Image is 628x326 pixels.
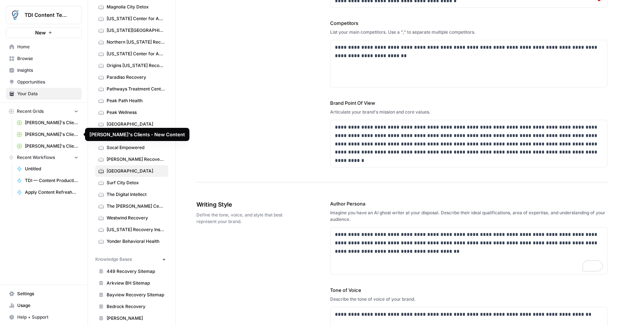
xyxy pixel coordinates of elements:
[17,44,78,50] span: Home
[17,55,78,62] span: Browse
[107,226,165,233] span: [US_STATE] Recovery Institute
[330,286,608,294] label: Tone of Voice
[6,64,82,76] a: Insights
[17,154,55,161] span: Recent Workflows
[107,39,165,45] span: Northern [US_STATE] Recovery
[95,95,168,107] a: Peak Path Health
[95,266,168,277] a: 449 Recovery Sitemap
[330,210,608,223] div: Imagine you have an AI ghost writer at your disposal. Describe their ideal qualifications, area o...
[95,48,168,60] a: [US_STATE] Center for Adolescent Wellness
[6,6,82,24] button: Workspace: TDI Content Team
[14,175,82,186] a: TDI — Content Production
[95,107,168,118] a: Peak Wellness
[95,189,168,200] a: The Digital Intellect
[6,53,82,64] a: Browse
[17,108,44,115] span: Recent Grids
[8,8,22,22] img: TDI Content Team Logo
[330,109,608,115] div: Articulate your brand's mission and core values.
[6,88,82,100] a: Your Data
[95,212,168,224] a: Westwind Recovery
[107,315,165,322] span: [PERSON_NAME]
[6,311,82,323] button: Help + Support
[6,41,82,53] a: Home
[330,296,608,303] div: Describe the tone of voice of your brand.
[95,236,168,247] a: Yonder Behavioral Health
[107,15,165,22] span: [US_STATE] Center for Adolescent Wellness
[330,99,608,107] label: Brand Point Of View
[95,153,168,165] a: [PERSON_NAME] Recovery Center
[95,200,168,212] a: The [PERSON_NAME] Center
[25,11,69,19] span: TDI Content Team
[17,67,78,74] span: Insights
[95,13,168,25] a: [US_STATE] Center for Adolescent Wellness
[6,106,82,117] button: Recent Grids
[14,163,82,175] a: Untitled
[17,314,78,321] span: Help + Support
[95,177,168,189] a: Surf City Detox
[330,19,608,27] label: Competitors
[107,4,165,10] span: Magnolia City Detox
[107,303,165,310] span: Bedrock Recovery
[17,302,78,309] span: Usage
[107,121,165,127] span: [GEOGRAPHIC_DATA]
[95,25,168,36] a: [US_STATE][GEOGRAPHIC_DATA]
[14,117,82,129] a: [PERSON_NAME]'s Clients - New Content
[6,27,82,38] button: New
[107,203,165,210] span: The [PERSON_NAME] Center
[95,1,168,13] a: Magnolia City Detox
[107,268,165,275] span: 449 Recovery Sitemap
[17,290,78,297] span: Settings
[107,179,165,186] span: Surf City Detox
[25,166,78,172] span: Untitled
[14,140,82,152] a: [PERSON_NAME]'s Clients - Optimizing Content
[107,280,165,286] span: Arkview BH Sitemap
[107,27,165,34] span: [US_STATE][GEOGRAPHIC_DATA]
[25,177,78,184] span: TDI — Content Production
[14,129,82,140] a: [PERSON_NAME]'s Clients - New Content
[107,133,165,139] span: Recovery Zone LA
[95,312,168,324] a: [PERSON_NAME]
[196,212,289,225] span: Define the tone, voice, and style that best represent your brand.
[6,152,82,163] button: Recent Workflows
[14,186,82,198] a: Apply Content Refresher Brief
[95,60,168,71] a: Origins [US_STATE] Recovery
[330,227,607,274] div: To enrich screen reader interactions, please activate Accessibility in Grammarly extension settings
[107,168,165,174] span: [GEOGRAPHIC_DATA]
[25,131,78,138] span: [PERSON_NAME]'s Clients - New Content
[95,118,168,130] a: [GEOGRAPHIC_DATA]
[25,189,78,196] span: Apply Content Refresher Brief
[107,292,165,298] span: Bayview Recovery Sitemap
[107,238,165,245] span: Yonder Behavioral Health
[107,156,165,163] span: [PERSON_NAME] Recovery Center
[196,200,289,209] span: Writing Style
[107,97,165,104] span: Peak Path Health
[95,289,168,301] a: Bayview Recovery Sitemap
[95,83,168,95] a: Pathways Treatment Center
[95,165,168,177] a: [GEOGRAPHIC_DATA]
[107,215,165,221] span: Westwind Recovery
[107,109,165,116] span: Peak Wellness
[107,62,165,69] span: Origins [US_STATE] Recovery
[107,74,165,81] span: Paradiso Recovery
[107,191,165,198] span: The Digital Intellect
[95,277,168,289] a: Arkview BH Sitemap
[17,79,78,85] span: Opportunities
[330,29,608,36] div: List your main competitors. Use a "," to separate multiple competitors.
[17,90,78,97] span: Your Data
[95,36,168,48] a: Northern [US_STATE] Recovery
[35,29,46,36] span: New
[107,86,165,92] span: Pathways Treatment Center
[95,224,168,236] a: [US_STATE] Recovery Institute
[95,130,168,142] a: Recovery Zone LA
[25,143,78,149] span: [PERSON_NAME]'s Clients - Optimizing Content
[95,301,168,312] a: Bedrock Recovery
[330,200,608,207] label: Author Persona
[6,288,82,300] a: Settings
[25,119,78,126] span: [PERSON_NAME]'s Clients - New Content
[95,256,132,263] span: Knowledge Bases
[107,51,165,57] span: [US_STATE] Center for Adolescent Wellness
[95,71,168,83] a: Paradiso Recovery
[6,76,82,88] a: Opportunities
[6,300,82,311] a: Usage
